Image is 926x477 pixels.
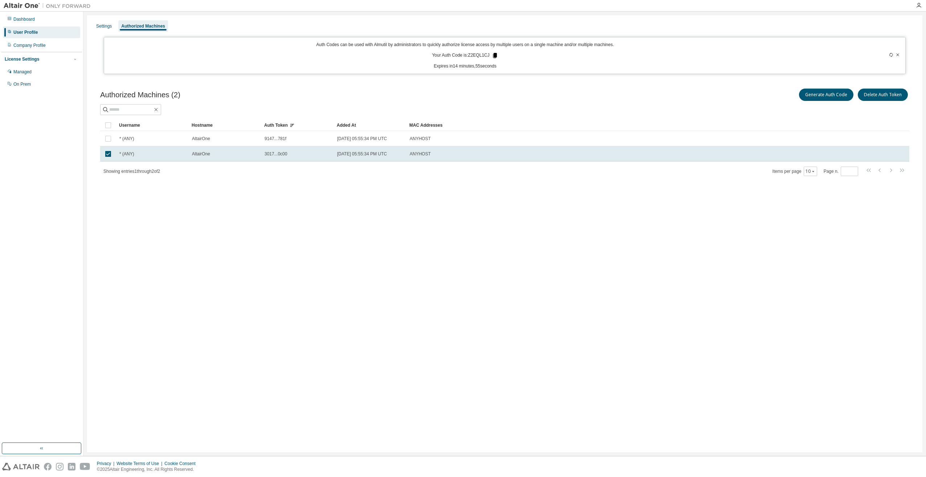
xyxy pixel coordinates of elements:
img: Altair One [4,2,94,9]
p: Auth Codes can be used with Almutil by administrators to quickly authorize license access by mult... [108,42,821,48]
span: ANYHOST [410,151,431,157]
p: © 2025 Altair Engineering, Inc. All Rights Reserved. [97,466,200,473]
div: Hostname [192,119,258,131]
div: Company Profile [13,42,46,48]
img: facebook.svg [44,463,52,470]
button: Generate Auth Code [799,89,853,101]
button: 10 [806,168,815,174]
div: Dashboard [13,16,35,22]
img: altair_logo.svg [2,463,40,470]
span: AltairOne [192,136,210,142]
span: 3017...0c00 [265,151,287,157]
div: User Profile [13,29,38,35]
div: On Prem [13,81,31,87]
div: Privacy [97,461,116,466]
span: AltairOne [192,151,210,157]
span: Items per page [773,167,817,176]
div: Managed [13,69,32,75]
span: Authorized Machines (2) [100,91,180,99]
div: MAC Addresses [409,119,833,131]
span: Page n. [824,167,858,176]
div: License Settings [5,56,39,62]
p: Your Auth Code is: Z2EQL1CJ [432,52,498,59]
div: Added At [337,119,403,131]
div: Cookie Consent [164,461,200,466]
img: youtube.svg [80,463,90,470]
div: Settings [96,23,112,29]
span: [DATE] 05:55:34 PM UTC [337,136,387,142]
span: * (ANY) [119,151,134,157]
div: Auth Token [264,119,331,131]
span: [DATE] 05:55:34 PM UTC [337,151,387,157]
span: ANYHOST [410,136,431,142]
span: * (ANY) [119,136,134,142]
div: Authorized Machines [121,23,165,29]
div: Username [119,119,186,131]
span: 9147...781f [265,136,286,142]
span: Showing entries 1 through 2 of 2 [103,169,160,174]
button: Delete Auth Token [858,89,908,101]
div: Website Terms of Use [116,461,164,466]
p: Expires in 14 minutes, 55 seconds [108,63,821,69]
img: linkedin.svg [68,463,75,470]
img: instagram.svg [56,463,63,470]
